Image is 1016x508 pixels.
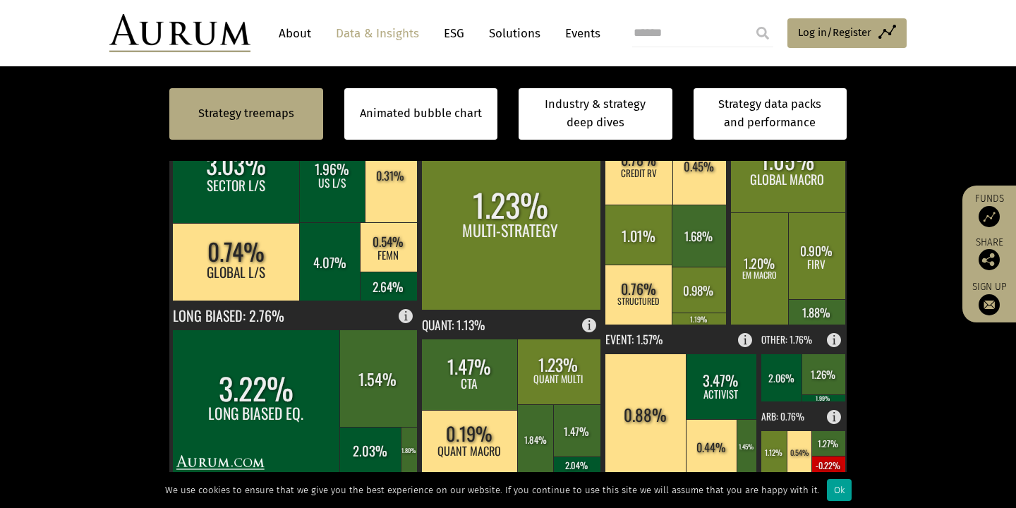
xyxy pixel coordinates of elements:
[798,24,871,41] span: Log in/Register
[969,238,1009,270] div: Share
[969,193,1009,227] a: Funds
[329,20,426,47] a: Data & Insights
[979,206,1000,227] img: Access Funds
[979,249,1000,270] img: Share this post
[827,479,852,501] div: Ok
[482,20,548,47] a: Solutions
[519,88,672,140] a: Industry & strategy deep dives
[272,20,318,47] a: About
[109,14,250,52] img: Aurum
[558,20,600,47] a: Events
[360,104,482,123] a: Animated bubble chart
[969,281,1009,315] a: Sign up
[749,19,777,47] input: Submit
[979,294,1000,315] img: Sign up to our newsletter
[437,20,471,47] a: ESG
[694,88,847,140] a: Strategy data packs and performance
[787,18,907,48] a: Log in/Register
[198,104,294,123] a: Strategy treemaps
